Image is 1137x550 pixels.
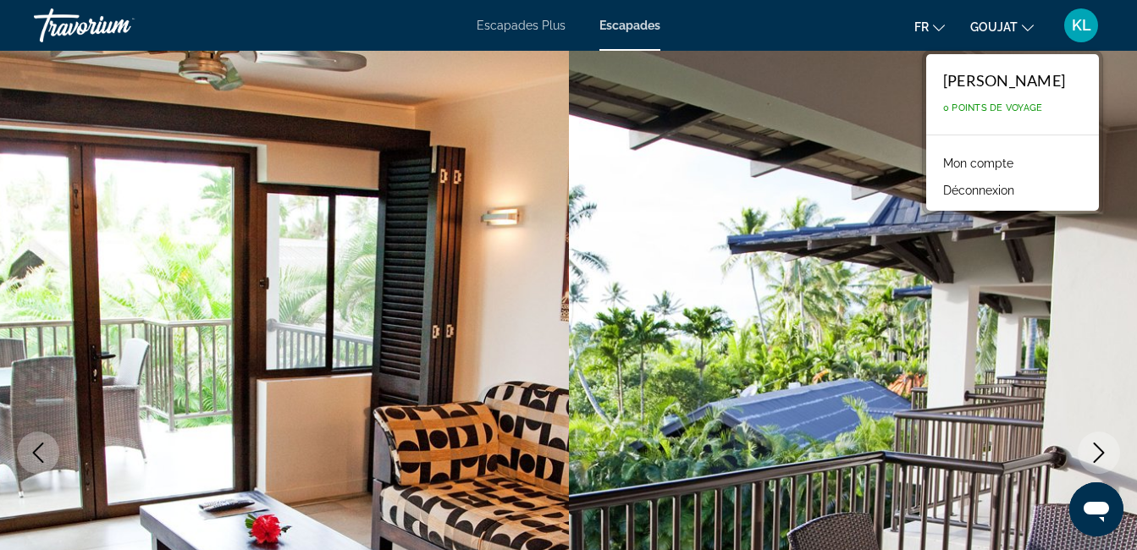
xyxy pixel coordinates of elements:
[935,152,1022,174] a: Mon compte
[943,71,1065,90] div: [PERSON_NAME]
[477,19,566,32] a: Escapades Plus
[914,20,929,34] span: Fr
[943,102,1043,113] span: 0 Points de voyage
[1078,432,1120,474] button: Image suivante
[17,432,59,474] button: Image précédente
[970,14,1034,39] button: Changer de devise
[1072,17,1091,34] span: KL
[34,3,203,47] a: Travorium
[1059,8,1103,43] button: Menu utilisateur
[1069,482,1123,536] iframe: Bouton de lancement de la fenêtre de messagerie
[935,179,1023,201] button: Déconnexion
[970,20,1018,34] span: GOUJAT
[599,19,660,32] a: Escapades
[914,14,945,39] button: Changer la langue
